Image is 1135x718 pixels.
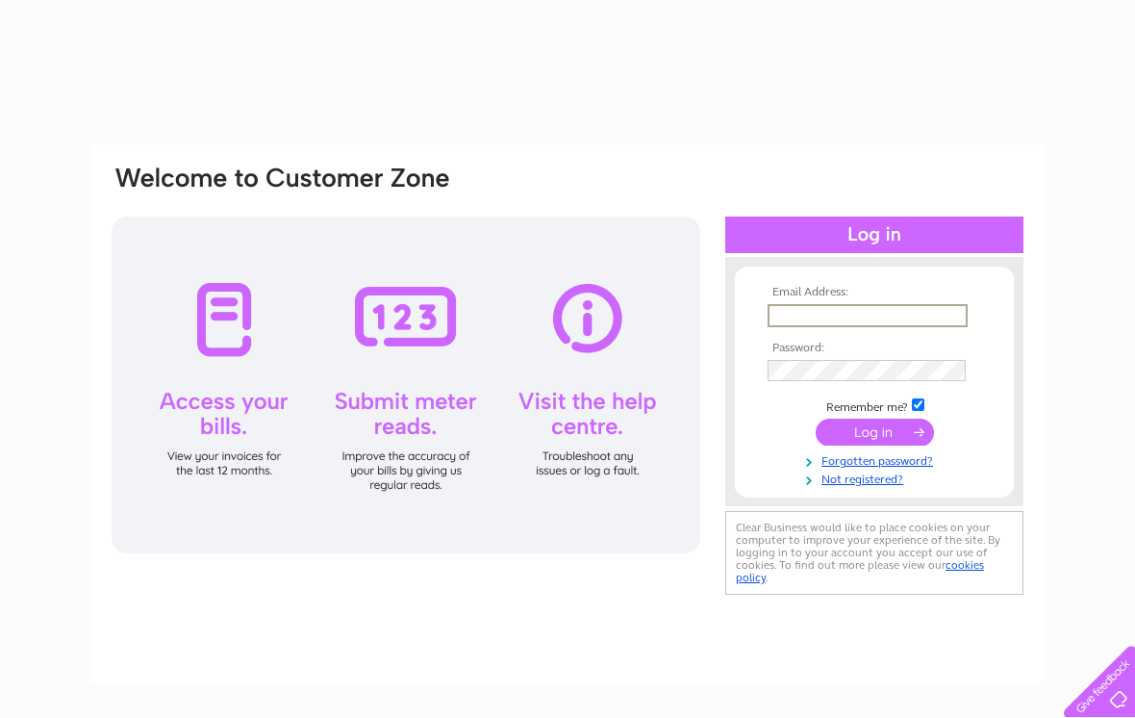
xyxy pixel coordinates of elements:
th: Password: [763,342,986,355]
input: Submit [816,419,934,446]
div: Clear Business would like to place cookies on your computer to improve your experience of the sit... [725,511,1023,595]
th: Email Address: [763,286,986,299]
a: Forgotten password? [768,450,986,469]
a: cookies policy [736,558,984,584]
td: Remember me? [763,396,986,415]
a: Not registered? [768,469,986,487]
